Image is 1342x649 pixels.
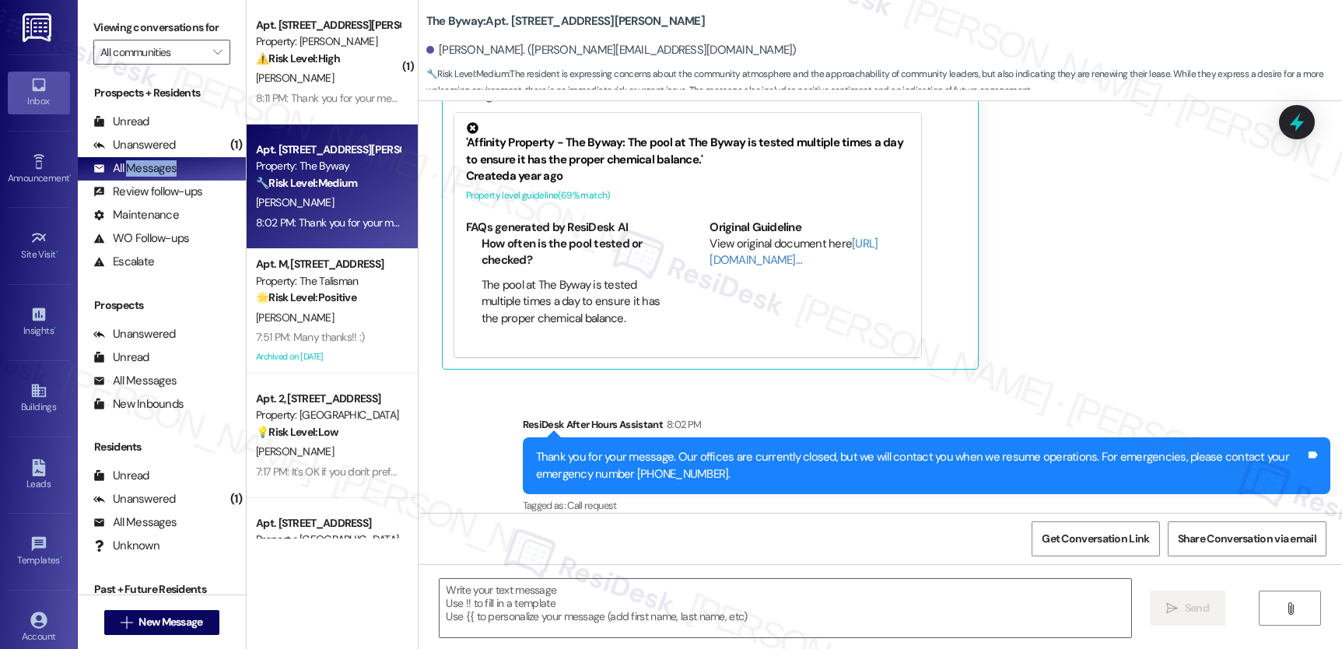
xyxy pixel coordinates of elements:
[256,71,334,85] span: [PERSON_NAME]
[256,195,334,209] span: [PERSON_NAME]
[93,326,176,342] div: Unanswered
[256,465,413,479] div: 7:17 PM: It's OK if you don't prefer to.
[213,46,222,58] i: 
[710,236,878,268] a: [URL][DOMAIN_NAME]…
[8,72,70,114] a: Inbox
[104,610,219,635] button: New Message
[426,42,797,58] div: [PERSON_NAME]. ([PERSON_NAME][EMAIL_ADDRESS][DOMAIN_NAME])
[254,347,401,367] div: Archived on [DATE]
[1284,602,1296,615] i: 
[93,114,149,130] div: Unread
[710,219,801,235] b: Original Guideline
[256,290,356,304] strong: 🌟 Risk Level: Positive
[54,323,56,334] span: •
[8,225,70,267] a: Site Visit •
[93,254,154,270] div: Escalate
[256,142,400,158] div: Apt. [STREET_ADDRESS][PERSON_NAME]
[93,468,149,484] div: Unread
[93,184,202,200] div: Review follow-ups
[710,236,909,269] div: View original document here
[466,219,628,235] b: FAQs generated by ResiDesk AI
[93,538,159,554] div: Unknown
[138,614,202,630] span: New Message
[121,616,132,629] i: 
[8,454,70,496] a: Leads
[69,170,72,181] span: •
[256,91,1161,105] div: 8:11 PM: Thank you for your message. Our offices are currently closed, but we will contact you wh...
[93,491,176,507] div: Unanswered
[1150,591,1225,626] button: Send
[93,207,179,223] div: Maintenance
[256,158,400,174] div: Property: The Byway
[1178,531,1316,547] span: Share Conversation via email
[1185,600,1209,616] span: Send
[426,13,705,30] b: The Byway: Apt. [STREET_ADDRESS][PERSON_NAME]
[100,40,205,65] input: All communities
[93,160,177,177] div: All Messages
[8,607,70,649] a: Account
[78,581,246,598] div: Past + Future Residents
[523,416,1330,438] div: ResiDesk After Hours Assistant
[256,51,340,65] strong: ⚠️ Risk Level: High
[93,16,230,40] label: Viewing conversations for
[536,449,1305,482] div: Thank you for your message. Our offices are currently closed, but we will contact you when we res...
[93,373,177,389] div: All Messages
[256,17,400,33] div: Apt. [STREET_ADDRESS][PERSON_NAME]
[256,515,400,531] div: Apt. [STREET_ADDRESS]
[256,310,334,324] span: [PERSON_NAME]
[1042,531,1149,547] span: Get Conversation Link
[78,297,246,314] div: Prospects
[78,439,246,455] div: Residents
[256,444,334,458] span: [PERSON_NAME]
[1032,521,1159,556] button: Get Conversation Link
[256,176,357,190] strong: 🔧 Risk Level: Medium
[8,531,70,573] a: Templates •
[226,133,246,157] div: (1)
[256,407,400,423] div: Property: [GEOGRAPHIC_DATA]
[78,85,246,101] div: Prospects + Residents
[93,349,149,366] div: Unread
[226,487,246,511] div: (1)
[466,122,909,168] div: 'Affinity Property - The Byway: The pool at The Byway is tested multiple times a day to ensure it...
[8,301,70,343] a: Insights •
[256,531,400,548] div: Property: [GEOGRAPHIC_DATA]
[56,247,58,258] span: •
[426,66,1342,100] span: : The resident is expressing concerns about the community atmosphere and the approachability of c...
[8,377,70,419] a: Buildings
[426,68,509,80] strong: 🔧 Risk Level: Medium
[256,33,400,50] div: Property: [PERSON_NAME]
[93,230,189,247] div: WO Follow-ups
[466,188,909,204] div: Property level guideline ( 69 % match)
[663,416,701,433] div: 8:02 PM
[256,330,365,344] div: 7:51 PM: Many thanks!! :)
[256,216,1169,230] div: 8:02 PM: Thank you for your message. Our offices are currently closed, but we will contact you wh...
[93,137,176,153] div: Unanswered
[523,494,1330,517] div: Tagged as:
[567,499,616,512] span: Call request
[256,425,338,439] strong: 💡 Risk Level: Low
[482,236,666,269] li: How often is the pool tested or checked?
[93,396,184,412] div: New Inbounds
[256,391,400,407] div: Apt. 2, [STREET_ADDRESS]
[1166,602,1178,615] i: 
[256,273,400,289] div: Property: The Talisman
[482,277,666,327] li: The pool at The Byway is tested multiple times a day to ensure it has the proper chemical balance.
[93,514,177,531] div: All Messages
[60,553,62,563] span: •
[256,256,400,272] div: Apt. M, [STREET_ADDRESS]
[23,13,54,42] img: ResiDesk Logo
[466,168,909,184] div: Created a year ago
[1168,521,1326,556] button: Share Conversation via email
